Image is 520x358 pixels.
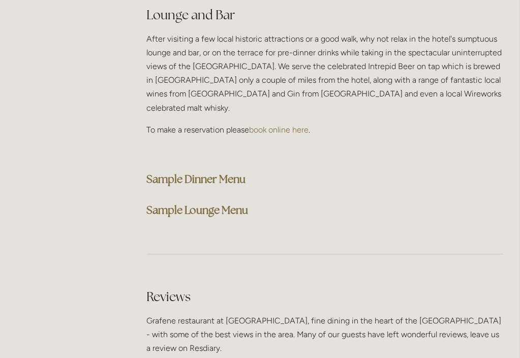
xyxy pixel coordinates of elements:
a: Sample Lounge Menu [147,203,249,217]
a: Sample Dinner Menu [147,172,246,186]
a: book online here [250,125,309,135]
p: Grafene restaurant at [GEOGRAPHIC_DATA], fine dining in the heart of the [GEOGRAPHIC_DATA] - with... [147,314,503,355]
h2: Lounge and Bar [147,6,503,24]
p: To make a reservation please . [147,123,503,137]
h2: Reviews [147,288,503,306]
p: After visiting a few local historic attractions or a good walk, why not relax in the hotel's sump... [147,32,503,115]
